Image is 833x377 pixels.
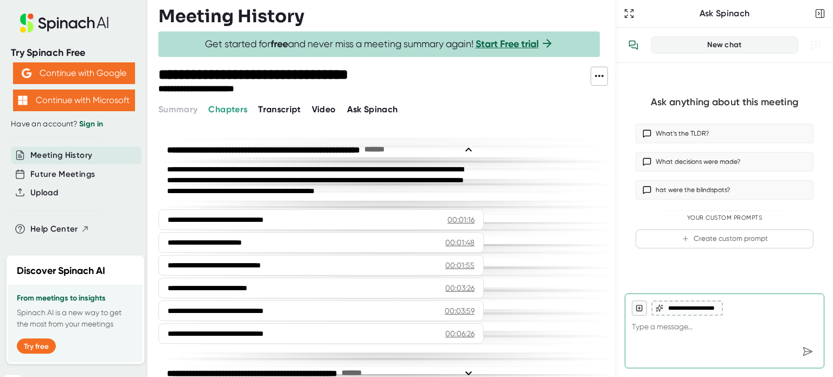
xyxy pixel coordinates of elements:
[11,119,137,129] div: Have an account?
[13,62,135,84] button: Continue with Google
[271,38,288,50] b: free
[445,237,475,248] div: 00:01:48
[158,103,197,116] button: Summary
[347,104,398,114] span: Ask Spinach
[476,38,539,50] a: Start Free trial
[208,104,247,114] span: Chapters
[258,103,301,116] button: Transcript
[258,104,301,114] span: Transcript
[17,338,56,354] button: Try free
[658,40,791,50] div: New chat
[445,328,475,339] div: 00:06:26
[79,119,103,129] a: Sign in
[445,260,475,271] div: 00:01:55
[22,68,31,78] img: Aehbyd4JwY73AAAAAElFTkSuQmCC
[158,104,197,114] span: Summary
[347,103,398,116] button: Ask Spinach
[312,103,336,116] button: Video
[636,214,813,222] div: Your Custom Prompts
[798,342,817,361] div: Send message
[30,223,78,235] span: Help Center
[158,6,304,27] h3: Meeting History
[30,149,92,162] button: Meeting History
[447,214,475,225] div: 00:01:16
[30,168,95,181] button: Future Meetings
[636,152,813,171] button: What decisions were made?
[636,229,813,248] button: Create custom prompt
[30,187,58,199] button: Upload
[636,180,813,200] button: hat were the blindspots?
[445,283,475,293] div: 00:03:26
[812,6,828,21] button: Close conversation sidebar
[445,305,475,316] div: 00:03:59
[17,307,134,330] p: Spinach AI is a new way to get the most from your meetings
[621,6,637,21] button: Expand to Ask Spinach page
[17,294,134,303] h3: From meetings to insights
[13,90,135,111] button: Continue with Microsoft
[651,96,798,108] div: Ask anything about this meeting
[636,124,813,143] button: What’s the TLDR?
[312,104,336,114] span: Video
[205,38,554,50] span: Get started for and never miss a meeting summary again!
[30,223,89,235] button: Help Center
[17,264,105,278] h2: Discover Spinach AI
[623,34,644,56] button: View conversation history
[637,8,812,19] div: Ask Spinach
[11,47,137,59] div: Try Spinach Free
[208,103,247,116] button: Chapters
